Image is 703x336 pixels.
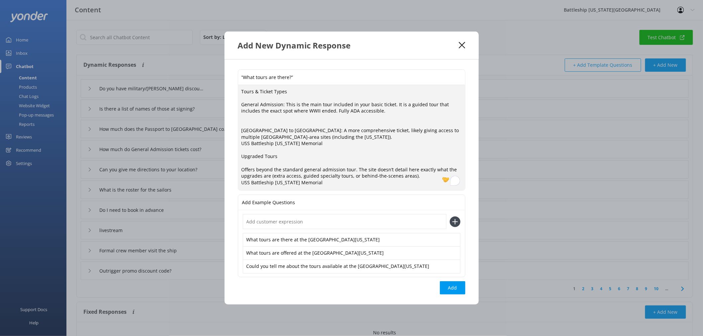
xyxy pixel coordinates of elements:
p: Add Example Questions [242,195,295,210]
input: Type a new question... [238,70,465,85]
button: Close [459,42,465,48]
div: Add New Dynamic Response [238,40,459,51]
textarea: To enrich screen reader interactions, please activate Accessibility in Grammarly extension settings [238,85,465,191]
div: What tours are there at the [GEOGRAPHIC_DATA][US_STATE] [243,233,460,247]
div: What tours are offered at the [GEOGRAPHIC_DATA][US_STATE] [243,246,460,260]
button: Add [440,281,465,294]
div: Could you tell me about the tours available at the [GEOGRAPHIC_DATA][US_STATE] [243,260,460,274]
input: Add customer expression [243,214,447,229]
